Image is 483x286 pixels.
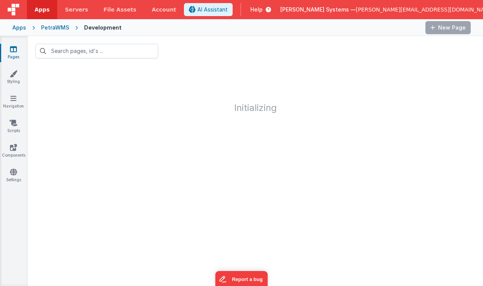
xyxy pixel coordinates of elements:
[35,44,158,58] input: Search pages, id's ...
[280,6,356,13] span: [PERSON_NAME] Systems —
[197,6,228,13] span: AI Assistant
[184,3,233,16] button: AI Assistant
[12,24,26,31] div: Apps
[28,66,483,113] h1: Initializing
[425,21,471,34] button: New Page
[65,6,88,13] span: Servers
[41,24,69,31] div: PetraWMS
[104,6,137,13] span: File Assets
[84,24,122,31] div: Development
[35,6,50,13] span: Apps
[250,6,263,13] span: Help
